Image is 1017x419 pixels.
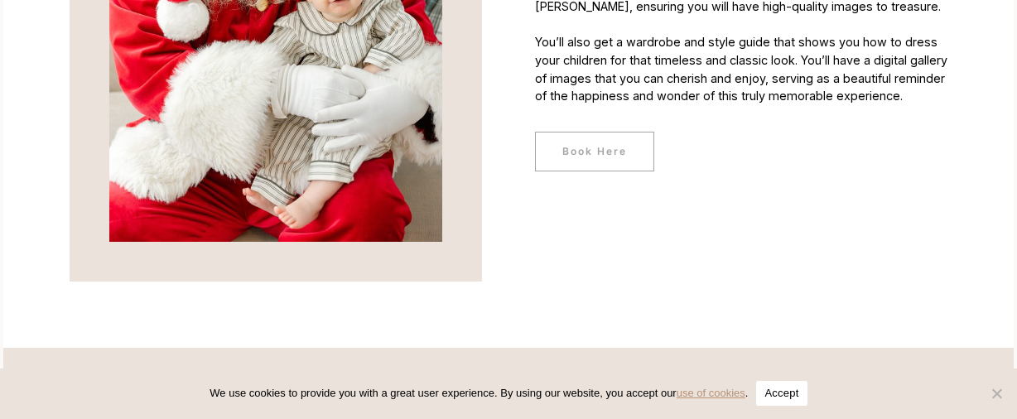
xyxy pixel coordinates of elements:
[535,132,654,171] a: Book Here
[756,381,807,406] button: Accept
[988,385,1005,402] span: No
[562,143,627,159] span: Book Here
[210,385,748,402] span: We use cookies to provide you with a great user experience. By using our website, you accept our .
[677,387,745,399] a: use of cookies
